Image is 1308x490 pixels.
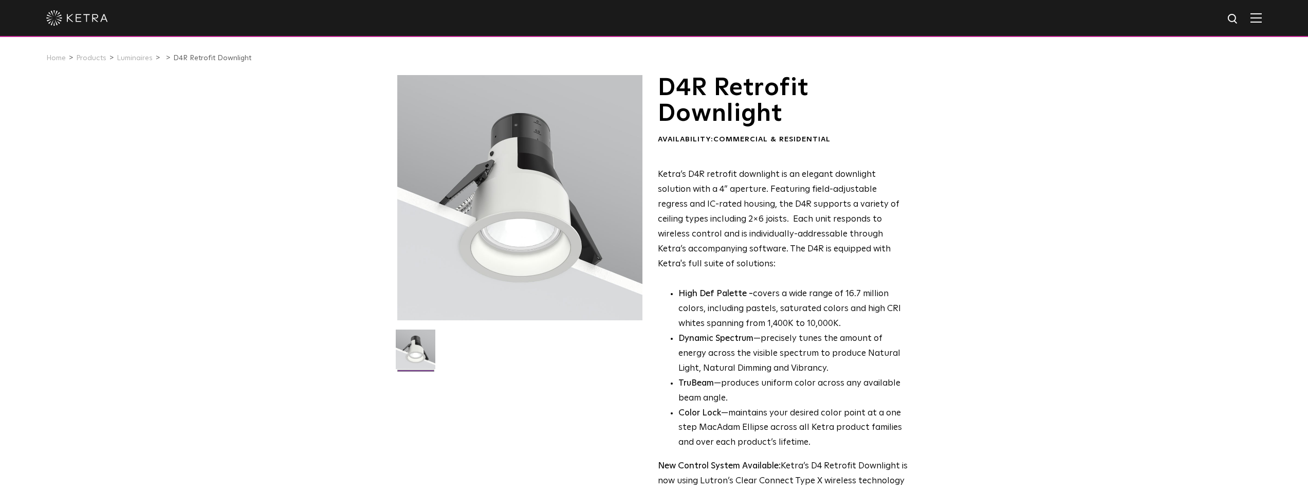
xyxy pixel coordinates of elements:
a: Products [76,55,106,62]
strong: Color Lock [678,409,721,418]
a: D4R Retrofit Downlight [173,55,251,62]
p: covers a wide range of 16.7 million colors, including pastels, saturated colors and high CRI whit... [678,287,908,332]
strong: High Def Palette - [678,289,753,298]
img: ketra-logo-2019-white [46,10,108,26]
a: Home [46,55,66,62]
li: —precisely tunes the amount of energy across the visible spectrum to produce Natural Light, Natur... [678,332,908,376]
h1: D4R Retrofit Downlight [658,75,908,127]
strong: TruBeam [678,379,714,388]
li: —produces uniform color across any available beam angle. [678,376,908,406]
span: Commercial & Residential [713,136,831,143]
strong: Dynamic Spectrum [678,334,753,343]
img: D4R Retrofit Downlight [396,330,435,377]
div: Availability: [658,135,908,145]
img: search icon [1227,13,1240,26]
strong: New Control System Available: [658,462,781,470]
img: Hamburger%20Nav.svg [1250,13,1262,23]
p: Ketra’s D4R retrofit downlight is an elegant downlight solution with a 4” aperture. Featuring fie... [658,168,908,271]
li: —maintains your desired color point at a one step MacAdam Ellipse across all Ketra product famili... [678,406,908,451]
a: Luminaires [117,55,153,62]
